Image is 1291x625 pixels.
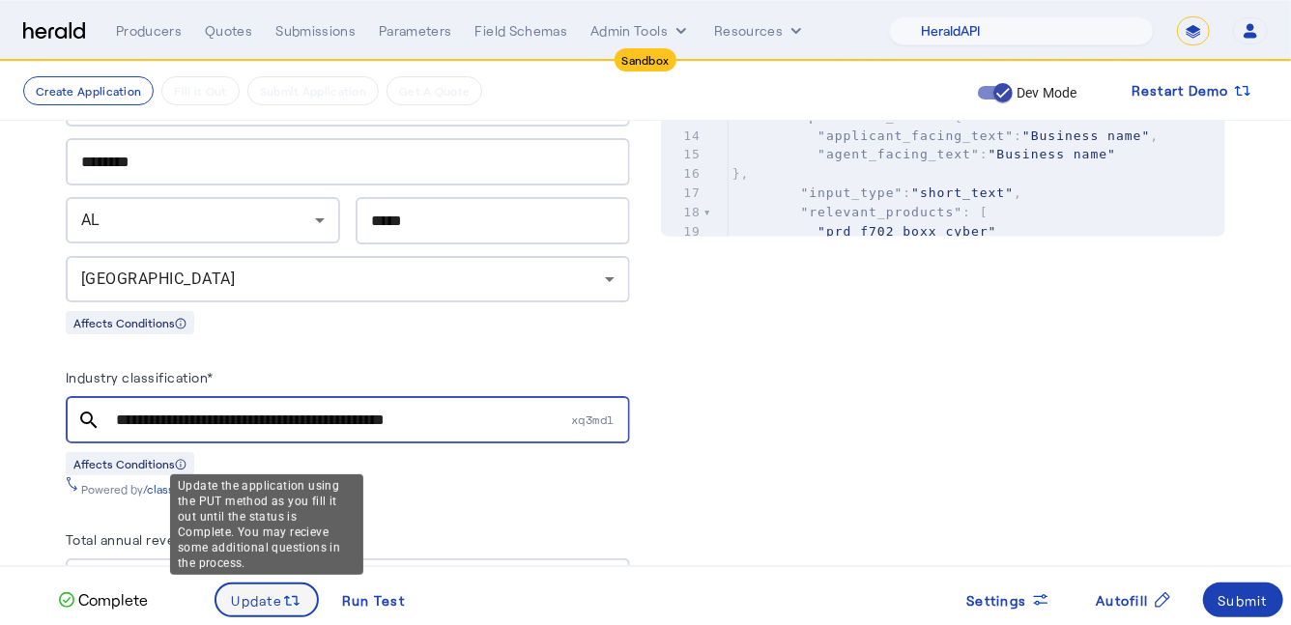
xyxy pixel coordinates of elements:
label: Total annual revenue* [66,531,207,548]
div: Update the application using the PUT method as you fill it out until the status is Complete. You ... [170,474,363,575]
span: "applicant_facing_text" [818,128,1014,143]
span: : [ [732,205,989,219]
div: Sandbox [615,48,677,71]
div: Affects Conditions [66,452,194,475]
span: "Business name" [1022,128,1150,143]
div: Run Test [342,590,405,611]
div: Quotes [205,21,252,41]
div: Submit [1219,590,1269,611]
span: }, [732,166,750,181]
button: Get A Quote [387,76,482,105]
span: : { [732,109,962,124]
button: Run Test [327,582,420,617]
span: "Business name" [989,147,1116,161]
button: internal dropdown menu [590,21,691,41]
button: Autofill [1081,582,1188,617]
span: AL [81,211,100,229]
a: /classifications [143,481,250,497]
button: Restart Demo [1116,73,1268,108]
div: 16 [661,164,703,184]
span: : [732,147,1116,161]
span: "prd_f702_boxx_cyber" [818,224,996,239]
span: : , [732,128,1159,143]
span: Autofill [1097,590,1149,611]
button: Submit Application [247,76,379,105]
span: "parameter_text" [801,109,937,124]
div: 19 [661,222,703,241]
div: 15 [661,145,703,164]
span: Update [232,590,283,611]
p: Complete [74,588,148,611]
button: Settings [952,582,1066,617]
span: Settings [967,590,1027,611]
button: Resources dropdown menu [714,21,806,41]
span: Restart Demo [1132,79,1229,102]
button: Submit [1203,582,1284,617]
div: 18 [661,203,703,222]
label: Industry classification* [66,369,214,385]
span: xq3mdl [571,412,630,428]
span: "input_type" [801,185,904,200]
div: 17 [661,184,703,203]
button: Update [215,582,320,617]
div: 14 [661,127,703,146]
div: Producers [116,21,182,41]
span: [GEOGRAPHIC_DATA] [81,270,236,288]
button: Fill it Out [161,76,239,105]
div: Submissions [275,21,356,41]
div: Powered by [81,481,271,497]
span: "short_text" [911,185,1014,200]
span: "agent_facing_text" [818,147,980,161]
button: Create Application [23,76,154,105]
div: Affects Conditions [66,311,194,334]
span: "relevant_products" [801,205,963,219]
label: Dev Mode [1013,83,1077,102]
span: : , [732,185,1022,200]
img: Herald Logo [23,22,85,41]
mat-icon: search [66,409,112,432]
div: Field Schemas [475,21,568,41]
div: Parameters [379,21,452,41]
